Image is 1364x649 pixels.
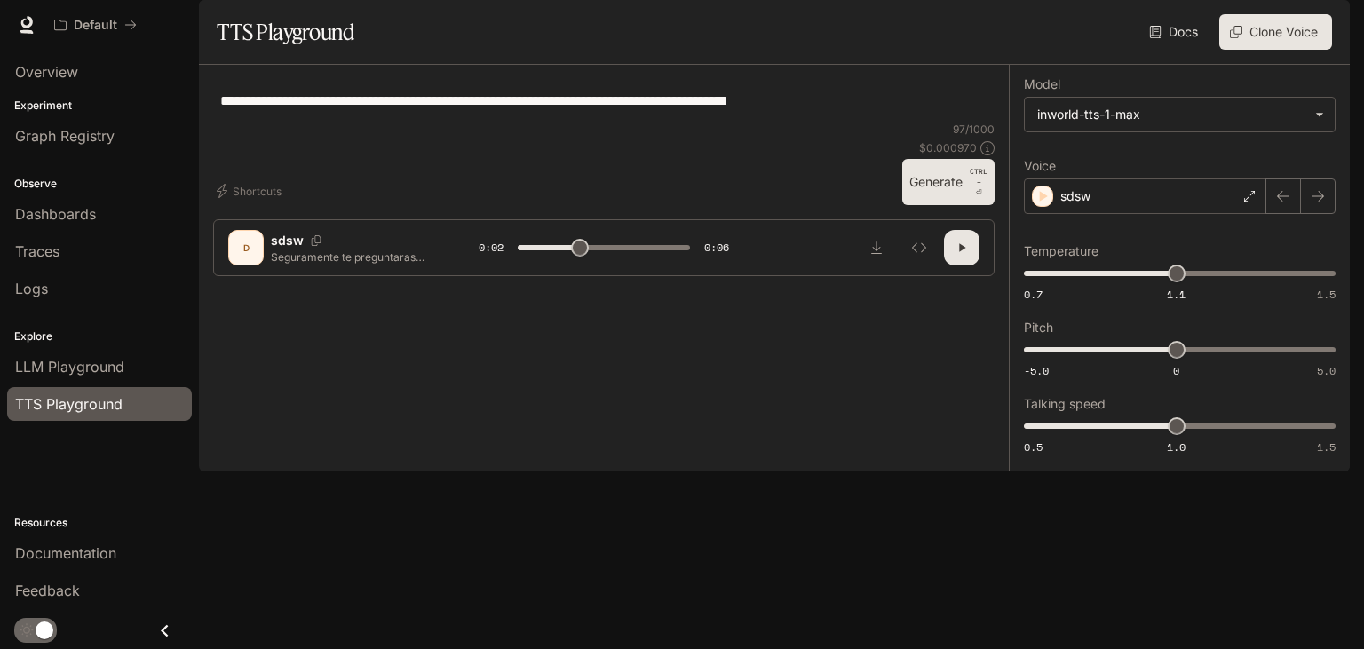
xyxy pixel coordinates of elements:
button: Copy Voice ID [304,235,329,246]
span: -5.0 [1024,363,1049,378]
span: 1.0 [1167,439,1186,455]
span: 0 [1173,363,1179,378]
button: All workspaces [46,7,145,43]
span: 0:02 [479,239,504,257]
p: sdsw [1060,187,1090,205]
div: inworld-tts-1-max [1025,98,1335,131]
p: Seguramente te preguntaras ¿Que [MEDICAL_DATA][PERSON_NAME] es el departamento de Mantenimiento y... [271,249,436,265]
p: sdsw [271,232,304,249]
span: 0.7 [1024,287,1043,302]
p: Pitch [1024,321,1053,334]
button: Shortcuts [213,177,289,205]
span: 1.5 [1317,287,1336,302]
p: Model [1024,78,1060,91]
span: 1.1 [1167,287,1186,302]
a: Docs [1146,14,1205,50]
button: GenerateCTRL +⏎ [902,159,995,205]
p: $ 0.000970 [919,140,977,155]
button: Clone Voice [1219,14,1332,50]
span: 1.5 [1317,439,1336,455]
span: 0:06 [704,239,729,257]
h1: TTS Playground [217,14,354,50]
p: Default [74,18,117,33]
p: Voice [1024,160,1056,172]
p: 97 / 1000 [953,122,995,137]
p: CTRL + [970,166,987,187]
p: Temperature [1024,245,1098,257]
span: 0.5 [1024,439,1043,455]
div: D [232,233,260,262]
button: Inspect [901,230,937,265]
button: Download audio [859,230,894,265]
span: 5.0 [1317,363,1336,378]
p: Talking speed [1024,398,1106,410]
p: ⏎ [970,166,987,198]
div: inworld-tts-1-max [1037,106,1306,123]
